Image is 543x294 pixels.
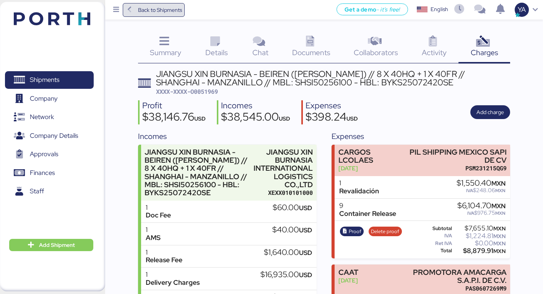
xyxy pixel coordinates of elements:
span: USD [346,115,358,122]
div: [DATE] [338,276,358,284]
div: $8,879.91 [454,248,506,254]
a: Staff [5,183,94,200]
span: MXN [493,233,506,240]
a: Company Details [5,127,94,145]
span: Activity [422,47,447,57]
div: Container Release [339,210,396,218]
span: Staff [30,186,44,197]
div: $38,545.00 [221,111,290,124]
span: MXN [491,179,506,188]
div: 1 [146,204,171,212]
div: $398.24 [306,111,358,124]
div: Release Fee [146,256,182,264]
span: Delete proof [371,227,399,236]
div: English [431,5,448,13]
button: Add charge [470,105,510,119]
span: YA [518,5,526,15]
div: Expenses [332,131,510,142]
span: USD [299,226,312,234]
div: JIANGSU XIN BURNASIA - BEIREN ([PERSON_NAME]) // 8 X 40HQ + 1 X 40FR // SHANGHAI - MANZANILLO // ... [145,148,250,197]
div: Profit [142,100,206,111]
div: 9 [339,202,396,210]
span: Network [30,111,54,122]
button: Menu [110,3,123,16]
span: Chat [252,47,268,57]
div: Subtotal [423,226,452,231]
div: Doc Fee [146,211,171,219]
button: Add Shipment [9,239,93,251]
div: PROMOTORA AMACARGA S.A.P.I. DE C.V. [406,268,507,284]
span: Summary [150,47,181,57]
span: IVA [466,188,473,194]
span: Company [30,93,58,104]
div: Expenses [306,100,358,111]
a: Approvals [5,145,94,163]
a: Shipments [5,71,94,89]
div: Incomes [221,100,290,111]
span: Company Details [30,130,78,141]
div: $38,146.76 [142,111,206,124]
div: AMS [146,234,161,242]
span: XXXX-XXXX-O0051969 [156,88,218,95]
div: $60.00 [273,204,312,212]
span: MXN [493,240,506,247]
span: IVA [467,210,474,216]
div: $976.75 [457,210,506,216]
div: $1,550.40 [457,179,506,188]
span: Charges [471,47,498,57]
div: PAS0607269M9 [406,284,507,292]
span: Add Shipment [39,240,75,250]
div: XEXX010101000 [254,189,313,197]
div: $7,655.10 [454,225,506,231]
span: USD [299,204,312,212]
div: 1 [146,226,161,234]
div: Incomes [138,131,317,142]
div: 1 [146,271,200,279]
span: MXN [491,202,506,210]
button: Proof [340,227,364,237]
span: Back to Shipments [138,5,182,15]
span: MXN [495,188,506,194]
div: $1,224.81 [454,233,506,239]
div: 1 [146,248,182,256]
span: USD [299,248,312,257]
div: Ret IVA [423,241,452,246]
div: Delivery Charges [146,279,200,287]
div: PSM231215QG9 [406,164,507,172]
div: Revalidación [339,187,379,195]
a: Company [5,90,94,108]
div: CAAT [338,268,358,276]
span: MXN [493,248,506,255]
span: Finances [30,167,55,178]
span: Details [205,47,228,57]
a: Network [5,108,94,126]
span: MXN [495,210,506,216]
span: USD [279,115,290,122]
span: Shipments [30,74,59,85]
div: [DATE] [338,164,402,172]
a: Back to Shipments [123,3,185,17]
span: MXN [493,225,506,232]
div: 1 [339,179,379,187]
span: Proof [349,227,361,236]
div: $248.06 [457,188,506,193]
span: Approvals [30,149,58,160]
div: IVA [423,233,452,238]
div: $1,640.00 [264,248,312,257]
div: CARGOS LCOLAES [338,148,402,164]
div: JIANGSU XIN BURNASIA - BEIREN ([PERSON_NAME]) // 8 X 40HQ + 1 X 40FR // SHANGHAI - MANZANILLO // ... [156,70,510,87]
span: USD [299,271,312,279]
span: Collaborators [354,47,398,57]
div: JIANGSU XIN BURNASIA INTERNATIONAL LOGISTICS CO.,LTD [254,148,313,189]
span: Add charge [476,108,504,117]
button: Delete proof [369,227,402,237]
div: $6,104.70 [457,202,506,210]
div: $40.00 [272,226,312,234]
span: Documents [292,47,330,57]
div: Total [423,248,452,253]
div: $0.00 [454,240,506,246]
div: PIL SHIPPING MEXICO SAPI DE CV [406,148,507,164]
div: $16,935.00 [260,271,312,279]
a: Finances [5,164,94,181]
span: USD [194,115,206,122]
